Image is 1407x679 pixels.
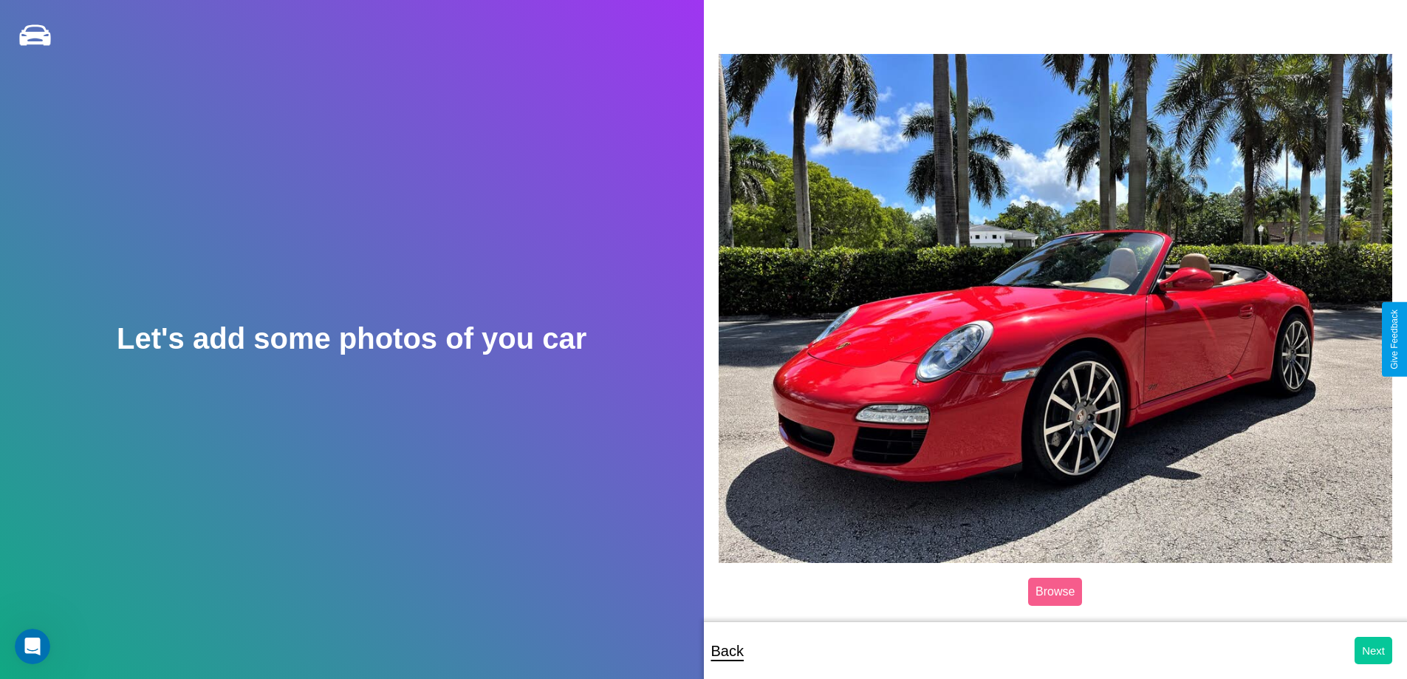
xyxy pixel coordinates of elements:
[1028,578,1082,606] label: Browse
[117,322,586,355] h2: Let's add some photos of you car
[1355,637,1392,664] button: Next
[15,629,50,664] iframe: Intercom live chat
[719,54,1393,562] img: posted
[711,638,744,664] p: Back
[1389,310,1400,369] div: Give Feedback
